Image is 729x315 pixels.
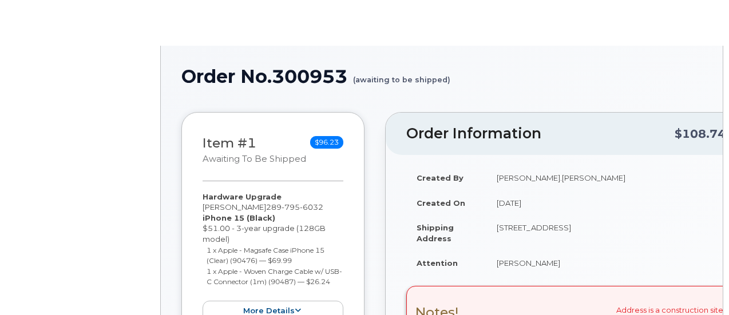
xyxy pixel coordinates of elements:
small: (awaiting to be shipped) [353,66,450,84]
span: 289 [266,202,323,212]
strong: Hardware Upgrade [203,192,282,201]
strong: iPhone 15 (Black) [203,213,275,222]
small: 1 x Apple - Woven Charge Cable w/ USB-C Connector (1m) (90487) — $26.24 [207,267,342,286]
small: awaiting to be shipped [203,154,306,164]
strong: Shipping Address [417,223,454,243]
h3: Item #1 [203,136,306,165]
strong: Attention [417,258,458,268]
small: 1 x Apple - Magsafe Case iPhone 15 (Clear) (90476) — $69.99 [207,246,324,265]
h1: Order No.300953 [181,66,702,86]
span: 795 [282,202,300,212]
div: $108.74 [675,123,726,145]
h2: Order Information [406,126,675,142]
span: 6032 [300,202,323,212]
strong: Created On [417,198,465,208]
strong: Created By [417,173,463,182]
span: $96.23 [310,136,343,149]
